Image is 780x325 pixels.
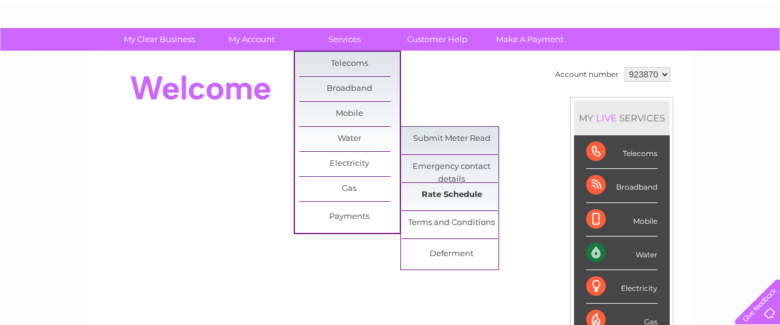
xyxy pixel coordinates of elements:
[299,177,400,201] a: Gas
[387,28,487,51] a: Customer Help
[552,64,622,85] td: Account number
[550,6,634,21] a: 0333 014 3131
[594,112,619,124] div: LIVE
[574,101,670,135] div: MY SERVICES
[103,7,679,59] div: Clear Business is a trading name of Verastar Limited (registered in [GEOGRAPHIC_DATA] No. 3667643...
[402,242,502,266] a: Deferment
[299,52,400,76] a: Telecoms
[402,155,502,179] a: Emergency contact details
[699,52,729,61] a: Contact
[402,183,502,207] a: Rate Schedule
[565,52,589,61] a: Water
[740,52,768,61] a: Log out
[27,32,90,69] img: logo.png
[299,127,400,151] a: Water
[299,205,400,229] a: Payments
[480,28,580,51] a: Make A Payment
[402,127,502,151] a: Submit Meter Read
[402,211,502,235] a: Terms and Conditions
[674,52,692,61] a: Blog
[586,270,658,304] div: Electricity
[586,237,658,270] div: Water
[299,152,400,176] a: Electricity
[294,28,395,51] a: Services
[202,28,302,51] a: My Account
[109,28,210,51] a: My Clear Business
[299,102,400,126] a: Mobile
[630,52,667,61] a: Telecoms
[586,169,658,202] div: Broadband
[299,77,400,101] a: Broadband
[586,135,658,169] div: Telecoms
[586,203,658,237] div: Mobile
[596,52,623,61] a: Energy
